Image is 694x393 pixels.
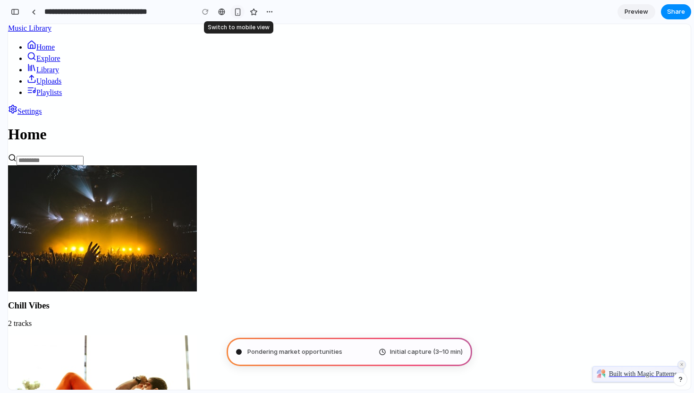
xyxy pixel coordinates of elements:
[618,4,655,19] a: Preview
[19,53,53,61] a: Uploads
[19,30,52,38] a: Explore
[247,347,342,357] span: Pondering market opportunities
[625,7,648,17] span: Preview
[204,21,273,34] div: Switch to mobile view
[667,7,685,17] span: Share
[19,19,47,27] a: Home
[661,4,691,19] button: Share
[589,345,597,354] img: Magic Patterns
[669,336,678,345] div: Close Magic Patterns Badge
[19,42,51,50] a: Library
[390,347,463,357] span: Initial capture (3–10 min)
[19,64,54,72] a: Playlists
[584,342,675,358] a: Built with Magic Patterns
[601,346,669,354] span: Built with Magic Patterns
